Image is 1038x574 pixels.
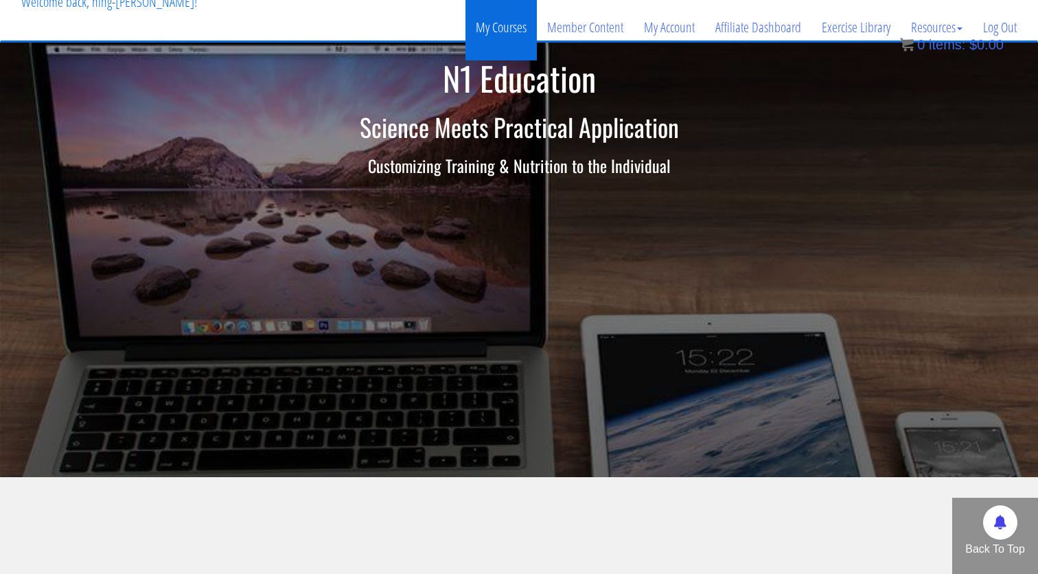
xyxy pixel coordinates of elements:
h2: Science Meets Practical Application [117,113,921,141]
bdi: 0.00 [969,37,1004,52]
h1: N1 Education [117,60,921,97]
span: items: [929,37,965,52]
h3: Customizing Training & Nutrition to the Individual [117,157,921,174]
span: 0 [917,37,925,52]
a: 0 items: $0.00 [900,37,1004,52]
span: $ [969,37,977,52]
img: icon11.png [900,38,914,51]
